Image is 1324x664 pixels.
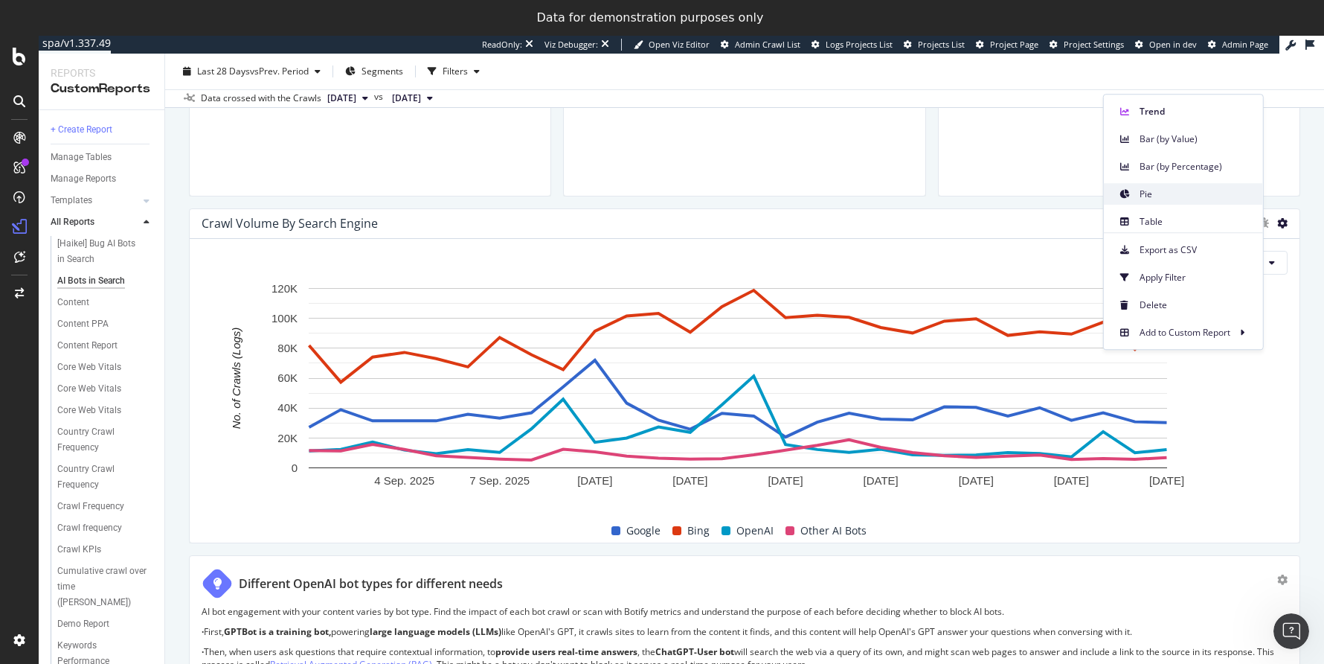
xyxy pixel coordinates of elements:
[57,381,121,397] div: Core Web Vitals
[687,522,710,540] span: Bing
[339,60,409,83] button: Segments
[57,295,89,310] div: Content
[721,39,800,51] a: Admin Crawl List
[1140,133,1251,146] span: Bar (by Value)
[51,171,116,187] div: Manage Reports
[202,645,204,658] strong: ·
[57,316,109,332] div: Content PPA
[277,401,298,414] text: 40K
[1149,39,1197,50] span: Open in dev
[39,36,111,54] a: spa/v1.337.49
[327,92,356,105] span: 2025 Sep. 27th
[800,522,867,540] span: Other AI Bots
[57,616,154,632] a: Demo Report
[57,424,154,456] a: Country Crawl Frequency
[655,645,734,658] strong: ChatGPT-User bot
[51,122,112,138] div: + Create Report
[57,403,154,418] a: Core Web Vitals
[51,150,112,165] div: Manage Tables
[1140,188,1251,201] span: Pie
[544,39,598,51] div: Viz Debugger:
[1054,474,1089,487] text: [DATE]
[1140,299,1251,312] span: Delete
[469,474,530,487] text: 7 Sep. 2025
[826,39,893,50] span: Logs Projects List
[202,625,1288,638] p: First, powering like OpenAI's GPT, it crawls sites to learn from the content it finds, and this c...
[51,150,154,165] a: Manage Tables
[57,316,154,332] a: Content PPA
[57,273,154,289] a: AI Bots in Search
[57,520,154,536] a: Crawl frequency
[57,499,124,514] div: Crawl Frequency
[51,214,94,230] div: All Reports
[51,193,139,208] a: Templates
[51,80,152,98] div: CustomReports
[959,474,994,487] text: [DATE]
[197,65,250,77] span: Last 28 Days
[1050,39,1124,51] a: Project Settings
[1140,326,1230,339] span: Add to Custom Report
[277,342,298,354] text: 80K
[239,575,503,593] div: Different OpenAI bot types for different needs
[51,122,154,138] a: + Create Report
[57,424,141,456] div: Country Crawl Frequency
[626,522,661,540] span: Google
[57,616,109,632] div: Demo Report
[321,89,374,107] button: [DATE]
[57,564,154,610] a: Cumulative crawl over time ([PERSON_NAME])
[271,282,298,295] text: 120K
[1273,613,1309,649] iframe: Intercom live chat
[537,10,764,25] div: Data for demonstration purposes only
[990,39,1038,50] span: Project Page
[1258,217,1270,228] div: bug
[1135,39,1197,51] a: Open in dev
[202,216,378,231] div: Crawl Volume By Search Engine
[57,542,101,558] div: Crawl KPIs
[51,171,154,187] a: Manage Reports
[736,522,774,540] span: OpenAI
[374,90,386,103] span: vs
[230,328,242,430] text: No. of Crawls (Logs)
[1140,215,1251,229] span: Table
[51,193,92,208] div: Templates
[1277,575,1288,585] div: gear
[57,295,154,310] a: Content
[202,281,1274,506] svg: A chart.
[51,66,152,80] div: Reports
[1064,39,1124,50] span: Project Settings
[634,39,710,51] a: Open Viz Editor
[57,499,154,514] a: Crawl Frequency
[250,65,309,77] span: vs Prev. Period
[57,520,122,536] div: Crawl frequency
[392,92,421,105] span: 2025 Aug. 30th
[864,474,899,487] text: [DATE]
[189,208,1300,543] div: Crawl Volume By Search EngineCompare periodsDayA chart.GoogleBingOpenAIOther AI Bots
[1140,271,1251,284] span: Apply Filter
[271,312,298,325] text: 100K
[177,60,327,83] button: Last 28 DaysvsPrev. Period
[735,39,800,50] span: Admin Crawl List
[812,39,893,51] a: Logs Projects List
[277,371,298,384] text: 60K
[39,36,111,51] div: spa/v1.337.49
[1140,243,1251,257] span: Export as CSV
[57,273,125,289] div: AI Bots in Search
[1140,160,1251,173] span: Bar (by Percentage)
[202,605,1288,618] p: AI bot engagement with your content varies by bot type. Find the impact of each bot crawl or scan...
[577,474,612,487] text: [DATE]
[649,39,710,50] span: Open Viz Editor
[57,542,154,558] a: Crawl KPIs
[57,360,121,375] div: Core Web Vitals
[57,462,154,493] a: Country Crawl Frequency
[202,625,204,638] strong: ·
[443,65,468,77] div: Filters
[422,60,486,83] button: Filters
[57,236,154,267] a: [Haikel] Bug AI Bots in Search
[1222,39,1268,50] span: Admin Page
[361,65,403,77] span: Segments
[1208,39,1268,51] a: Admin Page
[386,89,439,107] button: [DATE]
[1140,105,1251,118] span: Trend
[57,462,141,493] div: Country Crawl Frequency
